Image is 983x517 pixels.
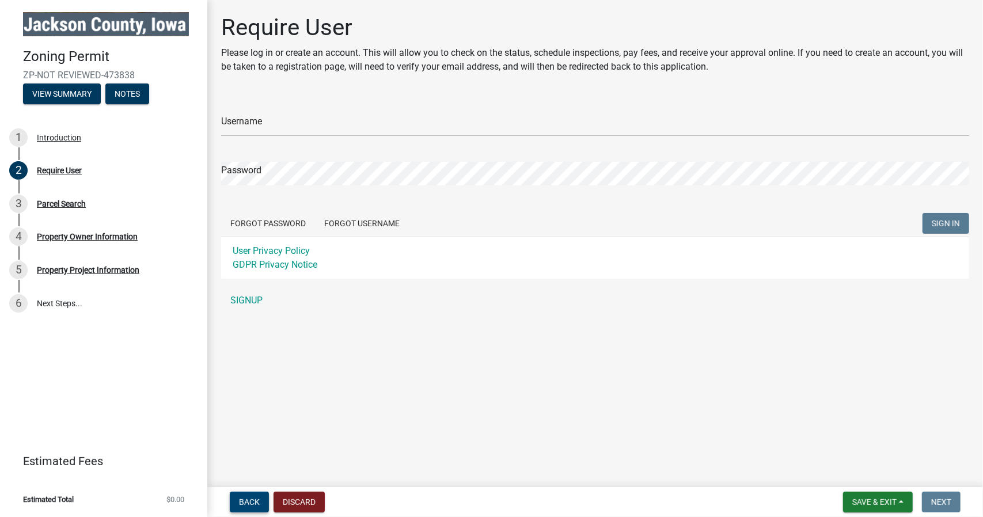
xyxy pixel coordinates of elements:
span: Next [931,497,951,507]
div: 1 [9,128,28,147]
button: Forgot Username [315,213,409,234]
span: Save & Exit [852,497,897,507]
button: Back [230,492,269,512]
h4: Zoning Permit [23,48,198,65]
span: ZP-NOT REVIEWED-473838 [23,70,184,81]
h1: Require User [221,14,969,41]
button: Notes [105,83,149,104]
button: Next [922,492,961,512]
a: Estimated Fees [9,450,189,473]
div: Parcel Search [37,200,86,208]
div: 6 [9,294,28,313]
div: Require User [37,166,82,174]
button: Save & Exit [843,492,913,512]
div: 2 [9,161,28,180]
div: Introduction [37,134,81,142]
button: SIGN IN [923,213,969,234]
div: Property Owner Information [37,233,138,241]
a: GDPR Privacy Notice [233,259,317,270]
span: SIGN IN [932,219,960,228]
span: $0.00 [166,496,184,503]
button: Forgot Password [221,213,315,234]
div: 5 [9,261,28,279]
img: Jackson County, Iowa [23,12,189,36]
button: View Summary [23,83,101,104]
span: Estimated Total [23,496,74,503]
wm-modal-confirm: Summary [23,90,101,99]
div: 4 [9,227,28,246]
p: Please log in or create an account. This will allow you to check on the status, schedule inspecti... [221,46,969,74]
div: Property Project Information [37,266,139,274]
a: User Privacy Policy [233,245,310,256]
span: Back [239,497,260,507]
wm-modal-confirm: Notes [105,90,149,99]
button: Discard [274,492,325,512]
div: 3 [9,195,28,213]
a: SIGNUP [221,289,969,312]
